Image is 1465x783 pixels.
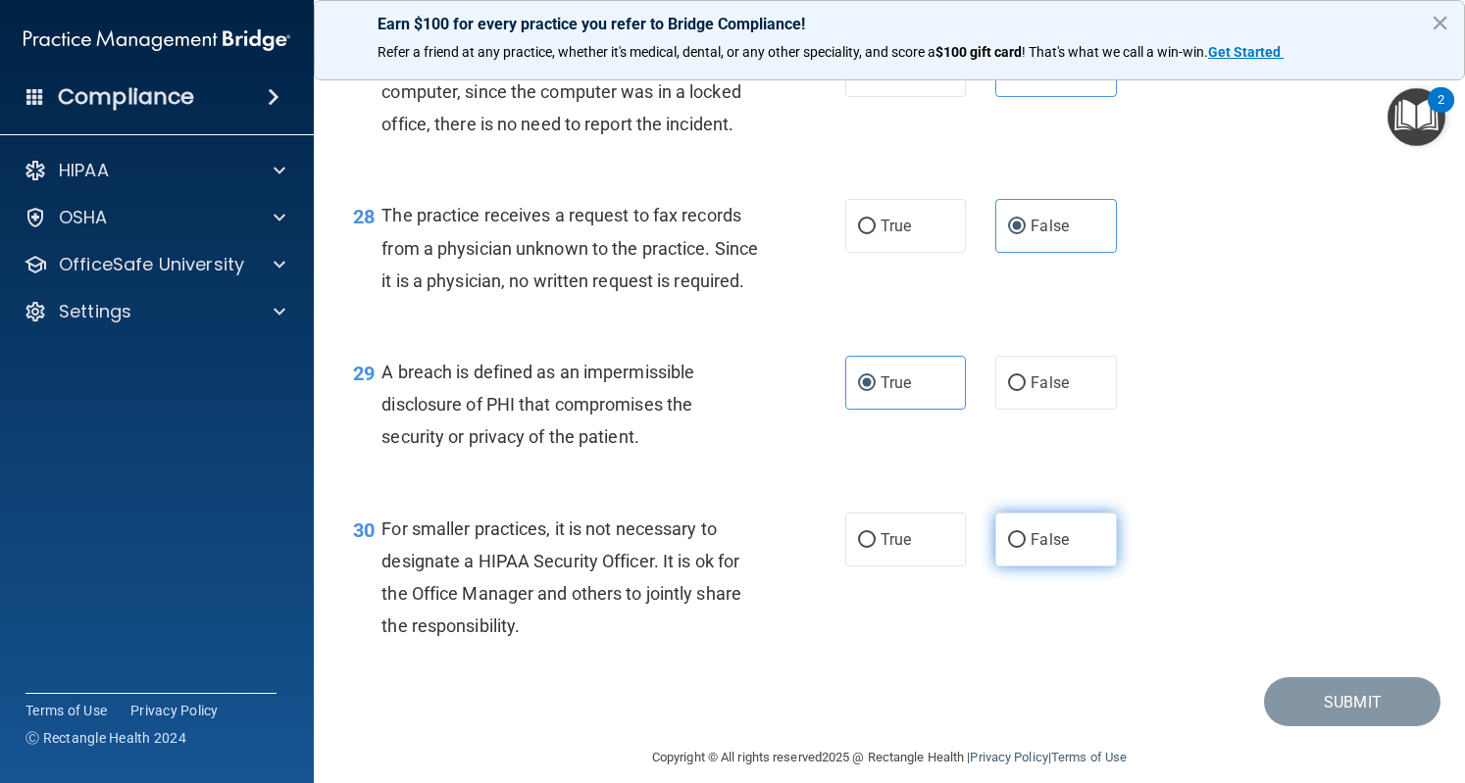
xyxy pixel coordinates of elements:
a: Terms of Use [25,701,107,720]
input: True [858,220,876,234]
a: Get Started [1208,44,1284,60]
span: 28 [353,205,375,228]
button: Open Resource Center, 2 new notifications [1388,88,1445,146]
span: True [881,217,911,235]
span: False [1031,373,1069,392]
strong: $100 gift card [935,44,1022,60]
p: Settings [59,300,131,323]
span: False [1031,217,1069,235]
img: PMB logo [24,21,290,60]
a: Terms of Use [1051,750,1127,764]
button: Submit [1264,677,1440,727]
span: ! That's what we call a win-win. [1022,44,1208,60]
input: True [858,376,876,391]
input: True [858,533,876,548]
a: Privacy Policy [970,750,1047,764]
span: A breach is defined as an impermissible disclosure of PHI that compromises the security or privac... [381,362,694,447]
span: Refer a friend at any practice, whether it's medical, dental, or any other speciality, and score a [378,44,935,60]
p: HIPAA [59,159,109,182]
a: Privacy Policy [130,701,219,720]
span: Ⓒ Rectangle Health 2024 [25,728,186,748]
input: False [1008,533,1026,548]
a: Settings [24,300,285,323]
span: True [881,530,911,549]
input: False [1008,376,1026,391]
span: 30 [353,518,375,542]
span: For smaller practices, it is not necessary to designate a HIPAA Security Officer. It is ok for th... [381,518,741,637]
div: 2 [1438,100,1444,125]
h4: Compliance [58,83,194,111]
span: True [881,373,911,392]
strong: Get Started [1208,44,1281,60]
input: False [1008,220,1026,234]
p: OSHA [59,206,108,229]
p: OfficeSafe University [59,253,244,276]
span: The practice receives a request to fax records from a physician unknown to the practice. Since it... [381,205,758,290]
a: HIPAA [24,159,285,182]
p: Earn $100 for every practice you refer to Bridge Compliance! [378,15,1401,33]
span: If a person breaks into the office and steals a computer, since the computer was in a locked offi... [381,49,740,134]
span: 29 [353,362,375,385]
button: Close [1431,7,1449,38]
span: False [1031,530,1069,549]
a: OSHA [24,206,285,229]
a: OfficeSafe University [24,253,285,276]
